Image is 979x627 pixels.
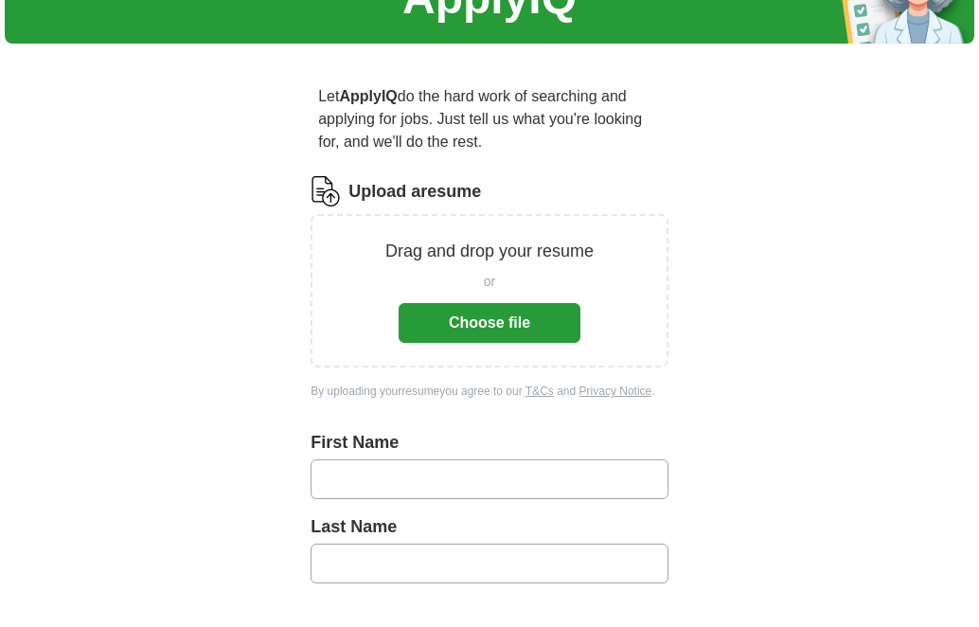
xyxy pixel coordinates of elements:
[579,385,652,398] a: Privacy Notice
[348,179,481,205] label: Upload a resume
[399,303,580,343] button: Choose file
[311,430,668,456] label: First Name
[484,272,495,292] span: or
[339,88,397,104] strong: ApplyIQ
[311,78,668,161] p: Let do the hard work of searching and applying for jobs. Just tell us what you're looking for, an...
[311,176,341,206] img: CV Icon
[385,239,594,264] p: Drag and drop your resume
[525,385,554,398] a: T&Cs
[311,383,668,400] div: By uploading your resume you agree to our and .
[311,514,668,540] label: Last Name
